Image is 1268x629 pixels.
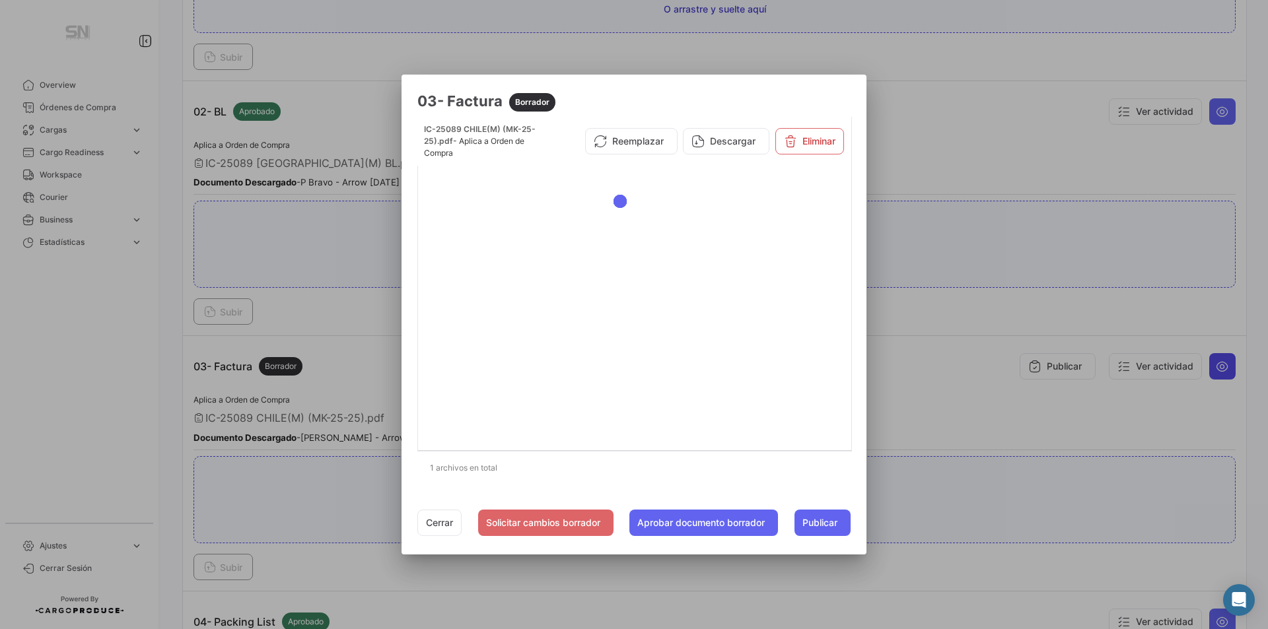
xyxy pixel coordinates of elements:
button: Reemplazar [585,128,678,154]
span: Publicar [802,516,837,529]
h3: 03- Factura [417,90,851,112]
div: Abrir Intercom Messenger [1223,584,1255,616]
span: IC-25089 CHILE(M) (MK-25-25).pdf [424,124,536,146]
button: Aprobar documento borrador [629,510,778,536]
span: Borrador [515,96,549,108]
span: - Aplica a Orden de Compra [424,136,524,158]
button: Solicitar cambios borrador [478,510,614,536]
button: Publicar [794,510,851,536]
button: Descargar [683,128,769,154]
div: 1 archivos en total [417,451,851,484]
button: Cerrar [417,510,462,536]
button: Eliminar [775,128,844,154]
